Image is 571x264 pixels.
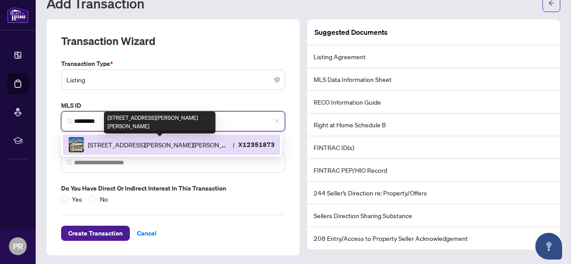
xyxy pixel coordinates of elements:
img: search_icon [67,118,72,124]
p: X12351873 [238,139,275,150]
li: Sellers Direction Sharing Substance [307,204,560,227]
span: Create Transaction [68,226,123,240]
span: [STREET_ADDRESS][PERSON_NAME][PERSON_NAME] [88,140,229,150]
img: IMG-X12351873_1.jpg [69,137,84,152]
button: Cancel [130,226,164,241]
label: Transaction Type [61,59,285,69]
li: Listing Agreement [307,45,560,68]
div: [STREET_ADDRESS][PERSON_NAME][PERSON_NAME] [104,111,215,134]
label: Do you have direct or indirect interest in this transaction [61,183,285,193]
li: 244 Seller’s Direction re: Property/Offers [307,182,560,204]
span: No [96,194,112,204]
img: search_icon [67,160,72,165]
li: FINTRAC PEP/HIO Record [307,159,560,182]
img: logo [7,7,29,23]
article: Suggested Documents [314,27,388,38]
span: Yes [68,194,86,204]
span: | [233,140,235,150]
span: PR [13,240,23,252]
li: 208 Entry/Access to Property Seller Acknowledgement [307,227,560,249]
span: Listing [66,71,280,88]
li: MLS Data Information Sheet [307,68,560,91]
li: RECO Information Guide [307,91,560,114]
h2: Transaction Wizard [61,34,155,48]
span: close-circle [274,77,280,82]
button: Open asap [535,233,562,260]
label: MLS ID [61,101,285,110]
span: Cancel [137,226,157,240]
button: Create Transaction [61,226,130,241]
li: Right at Home Schedule B [307,114,560,136]
span: close [274,118,280,124]
li: FINTRAC ID(s) [307,136,560,159]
